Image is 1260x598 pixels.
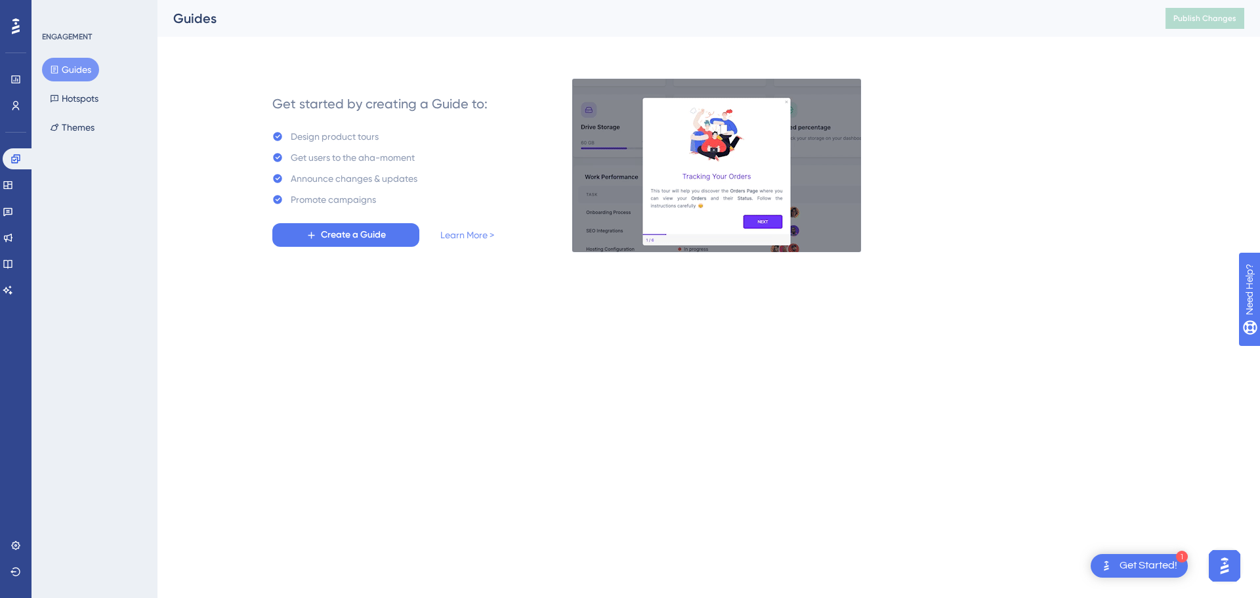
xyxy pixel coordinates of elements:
div: 1 [1176,551,1188,563]
span: Publish Changes [1173,13,1236,24]
button: Create a Guide [272,223,419,247]
div: Get Started! [1120,559,1177,573]
div: Get started by creating a Guide to: [272,95,488,113]
a: Learn More > [440,227,494,243]
div: Guides [173,9,1133,28]
div: ENGAGEMENT [42,32,92,42]
div: Announce changes & updates [291,171,417,186]
button: Guides [42,58,99,81]
div: Design product tours [291,129,379,144]
span: Create a Guide [321,227,386,243]
button: Hotspots [42,87,106,110]
img: launcher-image-alternative-text [1099,558,1114,574]
button: Themes [42,116,102,139]
div: Get users to the aha-moment [291,150,415,165]
div: Promote campaigns [291,192,376,207]
div: Open Get Started! checklist, remaining modules: 1 [1091,554,1188,578]
img: 21a29cd0e06a8f1d91b8bced9f6e1c06.gif [572,78,862,253]
span: Need Help? [31,3,82,19]
button: Publish Changes [1165,8,1244,29]
iframe: UserGuiding AI Assistant Launcher [1205,546,1244,586]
